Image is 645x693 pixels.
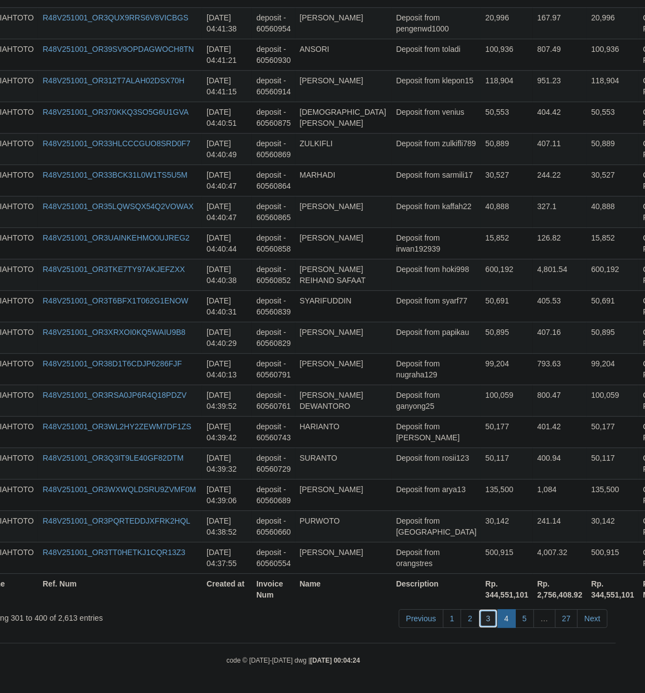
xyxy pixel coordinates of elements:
td: Deposit from nugraha129 [392,353,481,385]
td: Deposit from hoki998 [392,259,481,290]
a: R48V251001_OR3TT0HETKJ1CQR13Z3 [43,548,185,557]
td: deposit - 60560660 [252,510,295,542]
td: 20,996 [587,7,639,39]
a: R48V251001_OR3QUX9RRS6V8VICBGS [43,13,188,22]
td: 100,059 [481,385,533,416]
td: Deposit from toladi [392,39,481,70]
td: 100,059 [587,385,639,416]
td: deposit - 60560791 [252,353,295,385]
td: deposit - 60560689 [252,479,295,510]
td: 800.47 [533,385,587,416]
td: 30,142 [587,510,639,542]
td: MARHADI [295,164,392,196]
td: Deposit from pengenwd1000 [392,7,481,39]
td: 50,889 [587,133,639,164]
td: 407.11 [533,133,587,164]
td: [DATE] 04:40:47 [202,164,252,196]
td: deposit - 60560743 [252,416,295,447]
a: R48V251001_OR3PQRTEDDJXFRK2HQL [43,516,190,525]
td: 50,895 [481,322,533,353]
td: PURWOTO [295,510,392,542]
a: R48V251001_OR39SV9OPDAGWOCH8TN [43,45,194,54]
a: Next [577,609,607,628]
td: 118,904 [481,70,533,102]
td: [PERSON_NAME] [295,542,392,573]
th: Created at [202,573,252,605]
td: 327.1 [533,196,587,227]
td: 500,915 [481,542,533,573]
td: SURANTO [295,447,392,479]
a: R48V251001_OR3UAINKEHMO0UJREG2 [43,233,189,242]
a: R48V251001_OR3T6BFX1T062G1ENOW [43,296,188,305]
td: Deposit from ganyong25 [392,385,481,416]
td: 40,888 [587,196,639,227]
td: Deposit from papikau [392,322,481,353]
td: [PERSON_NAME] [295,7,392,39]
td: Deposit from irwan192939 [392,227,481,259]
td: [PERSON_NAME] [295,353,392,385]
td: [PERSON_NAME] [295,479,392,510]
a: R48V251001_OR312T7ALAH02DSX70H [43,76,184,85]
td: [DATE] 04:37:55 [202,542,252,573]
td: [DATE] 04:39:42 [202,416,252,447]
th: Description [392,573,481,605]
a: 5 [515,609,534,628]
td: 118,904 [587,70,639,102]
th: Ref. Num [38,573,202,605]
small: code © [DATE]-[DATE] dwg | [226,657,360,664]
td: 15,852 [587,227,639,259]
td: Deposit from [PERSON_NAME] [392,416,481,447]
td: deposit - 60560858 [252,227,295,259]
td: 50,691 [587,290,639,322]
td: deposit - 60560554 [252,542,295,573]
td: [DATE] 04:40:13 [202,353,252,385]
td: [DATE] 04:41:21 [202,39,252,70]
td: Deposit from venius [392,102,481,133]
td: 99,204 [481,353,533,385]
td: 4,801.54 [533,259,587,290]
td: Deposit from arya13 [392,479,481,510]
td: 50,177 [587,416,639,447]
a: 2 [461,609,479,628]
td: 50,177 [481,416,533,447]
td: 407.16 [533,322,587,353]
td: deposit - 60560875 [252,102,295,133]
a: R48V251001_OR3Q3IT9LE40GF82DTM [43,454,183,462]
td: 400.94 [533,447,587,479]
td: deposit - 60560729 [252,447,295,479]
td: HARIANTO [295,416,392,447]
a: R48V251001_OR35LQWSQX54Q2VOWAX [43,202,193,211]
th: Rp. 2,756,408.92 [533,573,587,605]
td: 951.23 [533,70,587,102]
a: R48V251001_OR38D1T6CDJP6286FJF [43,359,182,368]
td: deposit - 60560839 [252,290,295,322]
td: Deposit from sarmili17 [392,164,481,196]
td: [DATE] 04:40:31 [202,290,252,322]
a: 3 [479,609,498,628]
td: [DATE] 04:40:38 [202,259,252,290]
td: 600,192 [587,259,639,290]
td: deposit - 60560865 [252,196,295,227]
td: [PERSON_NAME] [295,70,392,102]
td: [DATE] 04:40:44 [202,227,252,259]
td: [PERSON_NAME] DEWANTORO [295,385,392,416]
a: R48V251001_OR3WXWQLDSRU9ZVMF0M [43,485,196,494]
td: 40,888 [481,196,533,227]
td: 404.42 [533,102,587,133]
td: [DATE] 04:39:52 [202,385,252,416]
td: 100,936 [587,39,639,70]
td: Deposit from rosii123 [392,447,481,479]
td: Deposit from orangstres [392,542,481,573]
a: R48V251001_OR3WL2HY2ZEWM7DF1ZS [43,422,191,431]
td: 50,117 [587,447,639,479]
td: 135,500 [587,479,639,510]
td: Deposit from zulkifli789 [392,133,481,164]
a: R48V251001_OR3XRXOI0KQ5WAIU9B8 [43,328,186,337]
td: [DATE] 04:40:47 [202,196,252,227]
td: 15,852 [481,227,533,259]
a: R48V251001_OR33BCK31L0W1TS5U5M [43,170,187,179]
td: Deposit from syarf77 [392,290,481,322]
td: [DATE] 04:41:15 [202,70,252,102]
td: 50,691 [481,290,533,322]
td: [PERSON_NAME] [295,227,392,259]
